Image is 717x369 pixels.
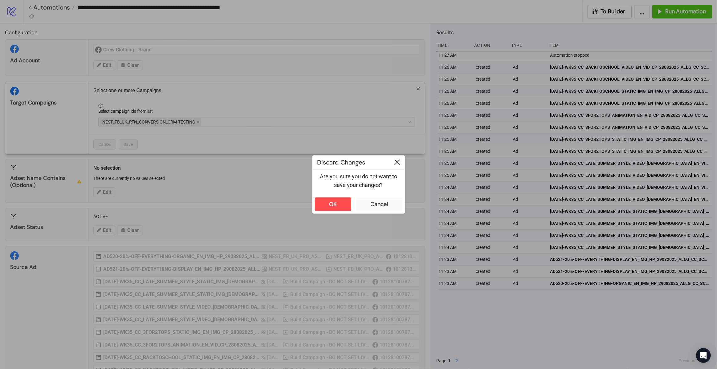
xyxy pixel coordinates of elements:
[315,197,351,211] button: OK
[317,172,400,190] p: Are you sure you do not want to save your changes?
[329,201,337,208] div: OK
[696,348,711,363] div: Open Intercom Messenger
[312,156,389,169] div: Discard Changes
[356,197,402,211] button: Cancel
[371,201,388,208] div: Cancel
